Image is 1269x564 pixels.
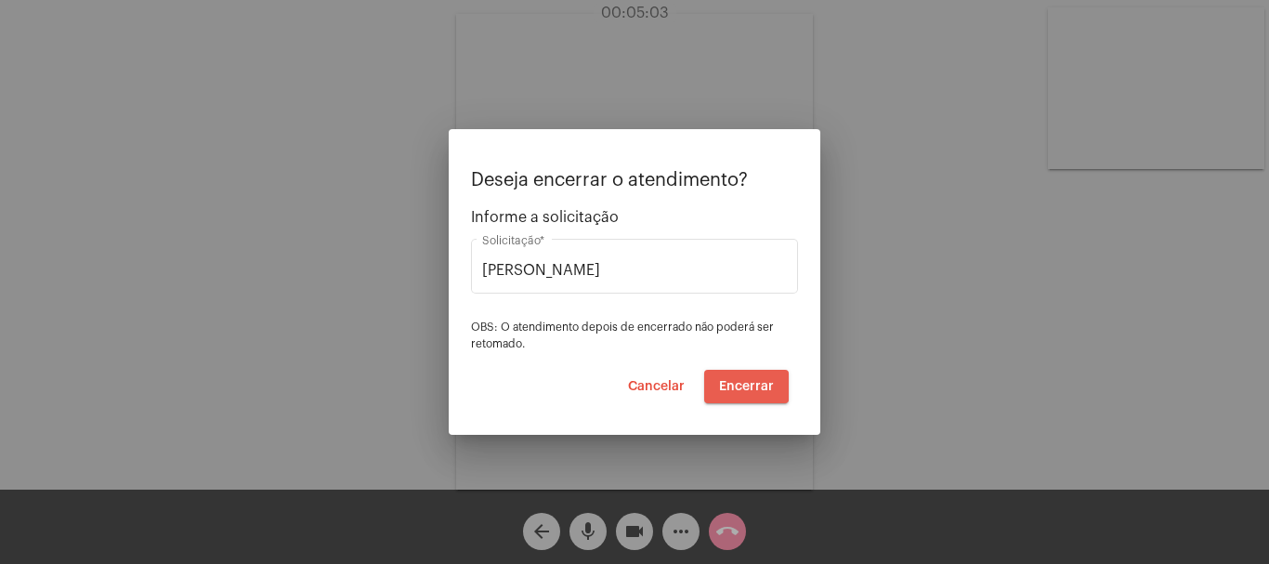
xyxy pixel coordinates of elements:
button: Encerrar [704,370,789,403]
p: Deseja encerrar o atendimento? [471,170,798,190]
span: Informe a solicitação [471,209,798,226]
span: Encerrar [719,380,774,393]
button: Cancelar [613,370,700,403]
span: OBS: O atendimento depois de encerrado não poderá ser retomado. [471,321,774,349]
span: Cancelar [628,380,685,393]
input: Buscar solicitação [482,262,787,279]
